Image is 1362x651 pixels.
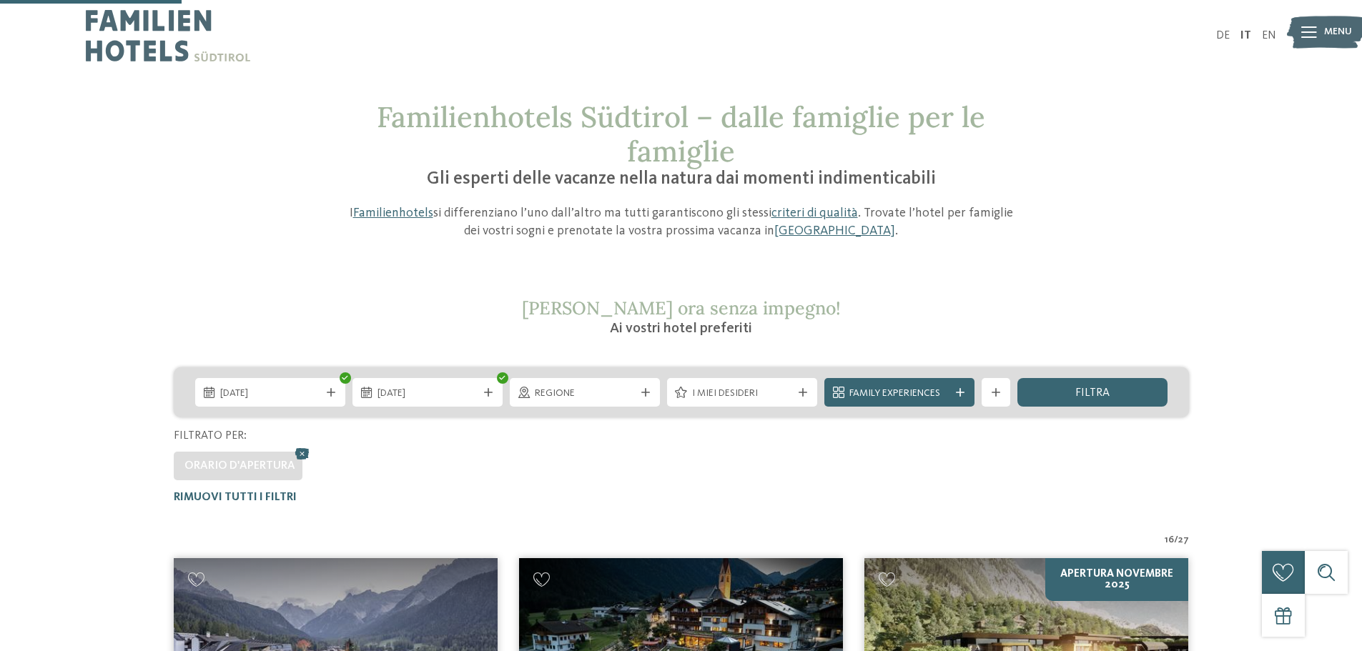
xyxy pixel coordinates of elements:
span: Ai vostri hotel preferiti [610,322,752,336]
span: 16 [1165,533,1174,547]
a: Familienhotels [353,207,433,219]
span: I miei desideri [692,387,792,401]
a: DE [1216,30,1230,41]
a: criteri di qualità [771,207,858,219]
span: Regione [535,387,635,401]
span: Gli esperti delle vacanze nella natura dai momenti indimenticabili [427,170,936,188]
span: [PERSON_NAME] ora senza impegno! [522,297,841,319]
span: [DATE] [377,387,478,401]
span: Orario d'apertura [184,460,295,472]
a: [GEOGRAPHIC_DATA] [774,224,895,237]
span: Menu [1324,25,1352,39]
a: EN [1262,30,1276,41]
span: filtra [1075,387,1110,399]
span: Family Experiences [849,387,949,401]
span: / [1174,533,1178,547]
span: 27 [1178,533,1189,547]
span: Rimuovi tutti i filtri [174,492,297,503]
span: Filtrato per: [174,430,247,442]
a: IT [1240,30,1251,41]
span: Familienhotels Südtirol – dalle famiglie per le famiglie [377,99,985,169]
span: [DATE] [220,387,320,401]
p: I si differenziano l’uno dall’altro ma tutti garantiscono gli stessi . Trovate l’hotel per famigl... [342,204,1021,240]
